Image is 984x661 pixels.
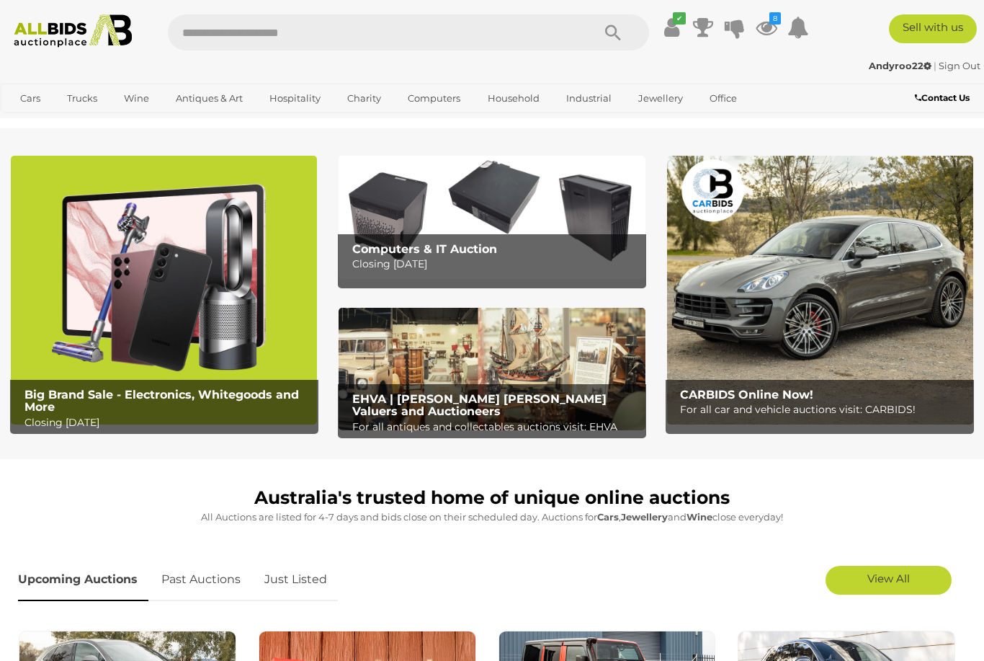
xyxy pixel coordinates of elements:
[58,86,107,110] a: Trucks
[18,509,966,525] p: All Auctions are listed for 4-7 days and bids close on their scheduled day. Auctions for , and cl...
[673,12,686,25] i: ✔
[680,388,813,402] b: CARBIDS Online Now!
[915,92,970,103] b: Contact Us
[18,488,966,508] h1: Australia's trusted home of unique online auctions
[680,401,967,419] p: For all car and vehicle auctions visit: CARBIDS!
[7,14,138,48] img: Allbids.com.au
[478,86,549,110] a: Household
[667,156,973,425] a: CARBIDS Online Now! CARBIDS Online Now! For all car and vehicle auctions visit: CARBIDS!
[867,572,910,585] span: View All
[661,14,682,40] a: ✔
[339,156,645,278] img: Computers & IT Auction
[352,242,497,256] b: Computers & IT Auction
[11,86,50,110] a: Cars
[597,511,619,523] strong: Cars
[67,110,188,134] a: [GEOGRAPHIC_DATA]
[339,156,645,278] a: Computers & IT Auction Computers & IT Auction Closing [DATE]
[557,86,621,110] a: Industrial
[11,156,317,425] img: Big Brand Sale - Electronics, Whitegoods and More
[889,14,977,43] a: Sell with us
[700,86,746,110] a: Office
[352,255,639,273] p: Closing [DATE]
[756,14,777,40] a: 8
[352,418,639,436] p: For all antiques and collectables auctions visit: EHVA
[338,86,390,110] a: Charity
[151,559,251,601] a: Past Auctions
[826,566,952,595] a: View All
[621,511,668,523] strong: Jewellery
[352,392,607,419] b: EHVA | [PERSON_NAME] [PERSON_NAME] Valuers and Auctioneers
[686,511,712,523] strong: Wine
[667,156,973,425] img: CARBIDS Online Now!
[11,110,59,134] a: Sports
[869,60,931,71] strong: Andyroo22
[915,90,973,106] a: Contact Us
[934,60,936,71] span: |
[18,559,148,601] a: Upcoming Auctions
[339,308,645,430] img: EHVA | Evans Hastings Valuers and Auctioneers
[339,308,645,430] a: EHVA | Evans Hastings Valuers and Auctioneers EHVA | [PERSON_NAME] [PERSON_NAME] Valuers and Auct...
[629,86,692,110] a: Jewellery
[24,414,311,432] p: Closing [DATE]
[577,14,649,50] button: Search
[869,60,934,71] a: Andyroo22
[398,86,470,110] a: Computers
[254,559,338,601] a: Just Listed
[24,388,299,414] b: Big Brand Sale - Electronics, Whitegoods and More
[939,60,980,71] a: Sign Out
[115,86,158,110] a: Wine
[769,12,781,25] i: 8
[11,156,317,425] a: Big Brand Sale - Electronics, Whitegoods and More Big Brand Sale - Electronics, Whitegoods and Mo...
[166,86,252,110] a: Antiques & Art
[260,86,330,110] a: Hospitality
